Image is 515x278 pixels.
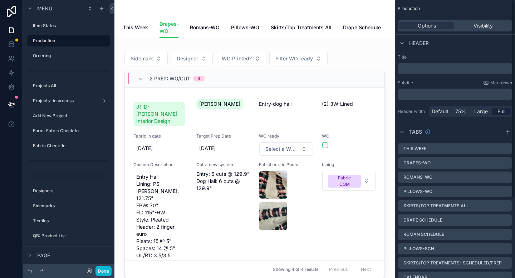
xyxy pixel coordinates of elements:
label: Textiles [33,218,109,224]
span: Production [398,6,420,11]
span: Skirts/Top Treatments All [271,24,332,31]
a: QB: Product List [27,230,110,242]
span: 2 Prep: WO/Cut [149,75,190,82]
span: 75% [455,108,466,115]
label: Romans-WO [403,174,432,180]
span: Tabs [409,128,422,135]
span: Showing 4 of 4 results [273,267,318,272]
a: Item Status [27,20,110,31]
span: Romans-WO [190,24,220,31]
span: Pillows-WO [231,24,259,31]
label: Skirts/Top Treatments- scheduled/prep [403,260,502,266]
button: Done [95,266,112,276]
span: This Week [123,24,148,31]
a: Production [27,35,110,46]
label: Item Status [33,23,109,29]
a: Pillows-WO [231,21,259,35]
a: Markdown [483,80,512,86]
label: Projects- in process [33,98,99,104]
a: My Profile [27,245,110,257]
a: Add New Project [27,110,110,121]
span: Full [497,108,505,115]
span: Default [432,108,448,115]
label: This Week [403,146,427,152]
label: Fabric Check-In [33,143,109,149]
a: This Week [123,21,148,35]
div: scrollable content [398,89,512,100]
label: Add New Project [33,113,109,119]
label: Form: Fabric Check-In [33,128,109,134]
span: Header [409,40,429,47]
label: Designers [33,188,109,194]
span: Large [474,108,488,115]
label: Title [398,54,512,60]
label: Projects All [33,83,109,89]
span: Options [418,22,436,29]
div: 4 [197,76,200,81]
span: Drape Schedule [343,24,381,31]
a: Sidemarks [27,200,110,212]
a: Textiles [27,215,110,227]
a: Projects All [27,80,110,91]
label: QB: Product List [33,233,109,239]
label: Production [33,38,106,44]
label: Pillows-WO [403,189,432,194]
a: Designers [27,185,110,197]
a: Skirts/Top Treatments All [271,21,332,35]
label: Roman Schedule [403,232,444,237]
label: Ordering [33,53,109,59]
label: Skirts/Top Treatments All [403,203,469,209]
span: Drapes-WO [160,20,178,35]
a: Form: Fabric Check-In [27,125,110,136]
label: Pillows-SCH [403,246,434,252]
div: scrollable content [398,63,512,74]
span: Page [37,252,50,259]
span: Markdown [490,80,512,86]
a: Fabric Check-In [27,140,110,152]
a: Drapes-WO [160,18,178,38]
a: Ordering [27,50,110,61]
span: Menu [37,5,52,12]
label: Header width [398,109,426,114]
label: Sidemarks [33,203,109,209]
label: Subtitle [398,80,413,86]
label: Drapes-WO [403,160,431,166]
a: Romans-WO [190,21,220,35]
a: Projects- in process [27,95,110,106]
label: Drape Schedule [403,217,442,223]
a: Drape Schedule [343,21,381,35]
span: Visibility [474,22,493,29]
